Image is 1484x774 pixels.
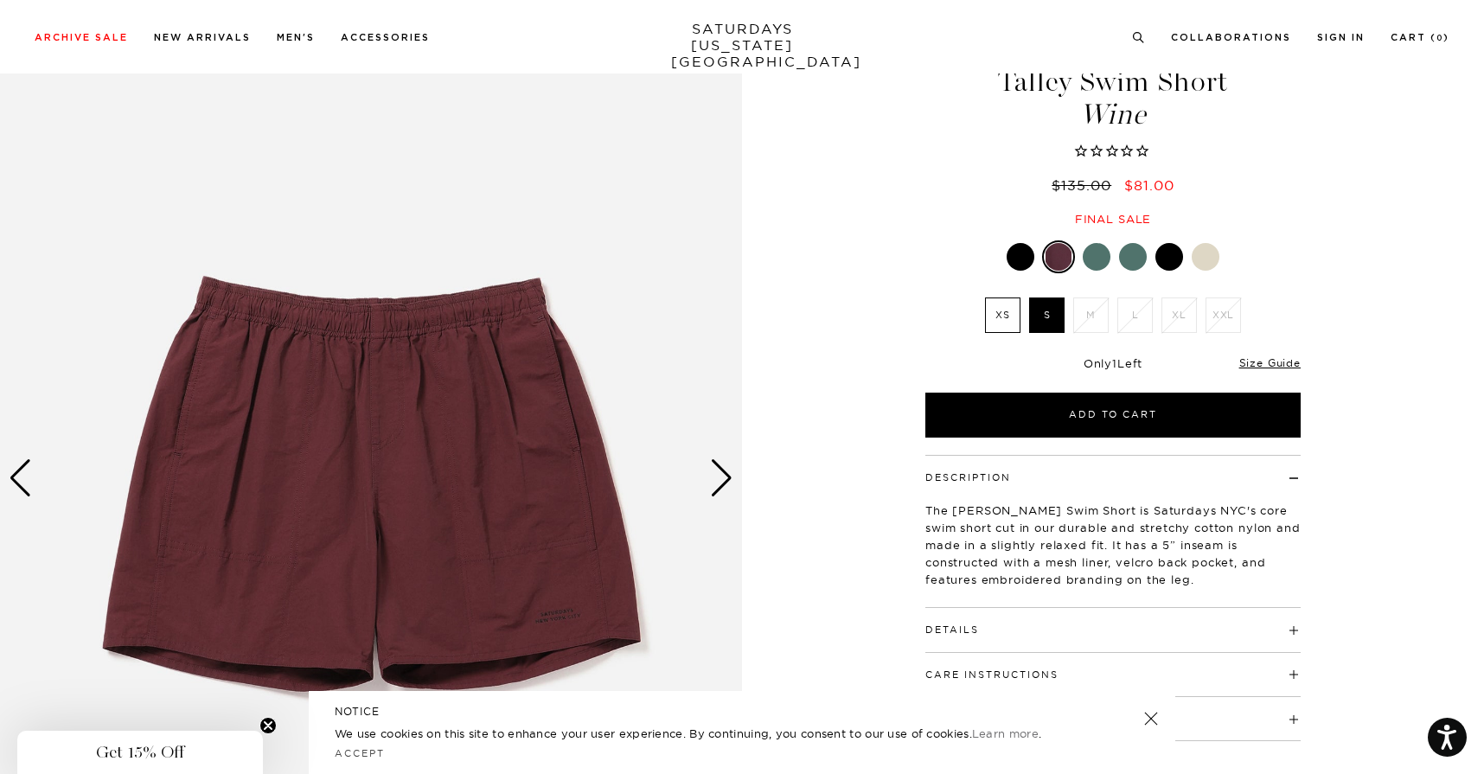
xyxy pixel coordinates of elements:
[259,717,277,734] button: Close teaser
[1317,33,1365,42] a: Sign In
[1436,35,1443,42] small: 0
[154,33,251,42] a: New Arrivals
[972,726,1039,740] a: Learn more
[17,731,263,774] div: Get 15% OffClose teaser
[1052,176,1118,194] del: $135.00
[925,670,1059,680] button: Care Instructions
[925,393,1301,438] button: Add to Cart
[9,459,32,497] div: Previous slide
[341,33,430,42] a: Accessories
[1391,33,1449,42] a: Cart (0)
[35,33,128,42] a: Archive Sale
[1239,356,1301,369] a: Size Guide
[335,704,1149,720] h5: NOTICE
[923,100,1303,129] span: Wine
[671,21,814,70] a: SATURDAYS[US_STATE][GEOGRAPHIC_DATA]
[277,33,315,42] a: Men's
[923,212,1303,227] div: Final sale
[335,747,385,759] a: Accept
[335,725,1088,742] p: We use cookies on this site to enhance your user experience. By continuing, you consent to our us...
[925,625,979,635] button: Details
[923,67,1303,129] h1: Talley Swim Short
[925,473,1011,483] button: Description
[985,297,1020,333] label: XS
[923,143,1303,161] span: Rated 0.0 out of 5 stars 0 reviews
[1029,297,1065,333] label: S
[1112,356,1117,370] span: 1
[925,356,1301,371] div: Only Left
[96,742,184,763] span: Get 15% Off
[1124,176,1174,194] span: $81.00
[710,459,733,497] div: Next slide
[1171,33,1291,42] a: Collaborations
[925,502,1301,588] p: The [PERSON_NAME] Swim Short is Saturdays NYC's core swim short cut in our durable and stretchy c...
